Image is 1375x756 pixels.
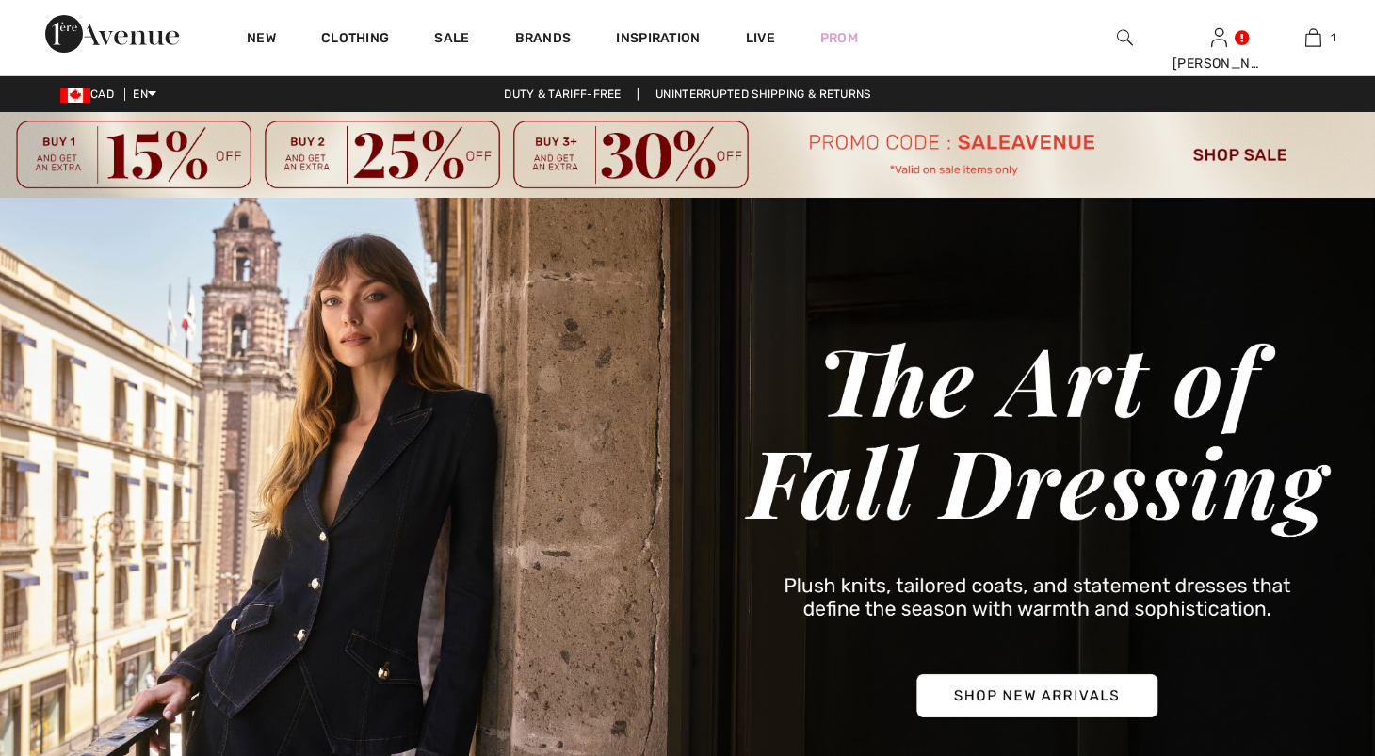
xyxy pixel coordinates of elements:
a: Sign In [1211,28,1227,46]
a: Prom [820,28,858,48]
img: 1ère Avenue [45,15,179,53]
img: My Bag [1305,26,1321,49]
span: 1 [1331,29,1335,46]
span: EN [133,88,156,101]
span: Inspiration [616,30,700,50]
a: New [247,30,276,50]
div: [PERSON_NAME] [1173,54,1265,73]
span: CAD [60,88,121,101]
img: My Info [1211,26,1227,49]
a: Clothing [321,30,389,50]
a: Live [746,28,775,48]
a: Sale [434,30,469,50]
img: search the website [1117,26,1133,49]
a: 1 [1267,26,1359,49]
a: Brands [515,30,572,50]
img: Canadian Dollar [60,88,90,103]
